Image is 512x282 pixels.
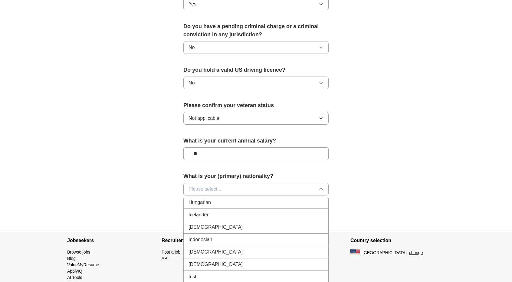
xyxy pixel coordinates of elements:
[183,172,329,180] label: What is your (primary) nationality?
[189,79,195,87] span: No
[363,250,407,256] span: [GEOGRAPHIC_DATA]
[183,137,329,145] label: What is your current annual salary?
[189,115,219,122] span: Not applicable
[409,250,423,256] button: change
[183,101,329,110] label: Please confirm your veteran status
[189,236,212,243] span: Indonesian
[183,183,329,195] button: Please select...
[67,275,82,280] a: AI Tools
[189,273,198,280] span: Irish
[189,261,243,268] span: [DEMOGRAPHIC_DATA]
[67,269,82,274] a: ApplyIQ
[67,256,76,261] a: Blog
[189,185,222,193] span: Please select...
[189,248,243,256] span: [DEMOGRAPHIC_DATA]
[350,249,360,256] img: US flag
[67,262,99,267] a: ValueMyResume
[183,22,329,39] label: Do you have a pending criminal charge or a criminal conviction in any jurisdiction?
[189,199,211,206] span: Hungarian
[67,250,90,254] a: Browse jobs
[162,256,169,261] a: API
[189,224,243,231] span: [DEMOGRAPHIC_DATA]
[189,0,196,8] span: Yes
[183,77,329,89] button: No
[183,66,329,74] label: Do you hold a valid US driving licence?
[162,250,180,254] a: Post a job
[350,232,445,249] h4: Country selection
[183,41,329,54] button: No
[183,112,329,125] button: Not applicable
[189,211,208,218] span: Icelander
[189,44,195,51] span: No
